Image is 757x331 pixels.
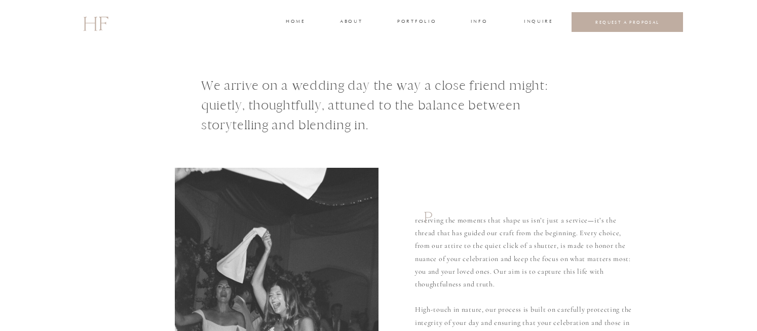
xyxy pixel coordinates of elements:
[83,8,108,37] a: HF
[201,76,579,139] h1: We arrive on a wedding day the way a close friend might: quietly, thoughtfully, attuned to the ba...
[424,207,438,235] h1: P
[286,18,305,27] a: home
[470,18,488,27] a: INFO
[397,18,435,27] a: portfolio
[524,18,551,27] a: INQUIRE
[580,19,675,25] a: REQUEST A PROPOSAL
[340,18,361,27] a: about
